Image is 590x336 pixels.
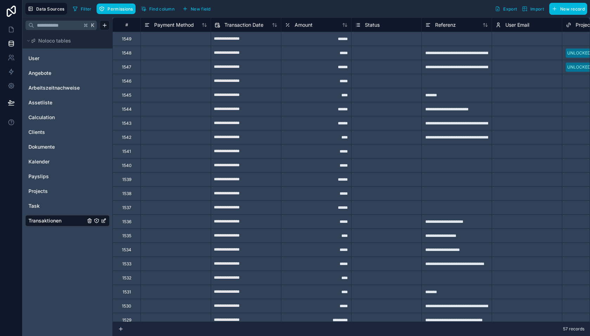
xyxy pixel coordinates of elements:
[28,84,85,91] a: Arbeitszeitnachweise
[122,106,132,112] div: 1544
[36,6,65,12] span: Data Sources
[118,22,135,27] div: #
[28,114,55,121] span: Calculation
[28,202,85,209] a: Task
[28,55,39,62] span: User
[25,215,110,226] div: Transaktionen
[28,217,85,224] a: Transaktionen
[97,4,138,14] a: Permissions
[90,23,95,28] span: K
[560,6,585,12] span: New record
[25,112,110,123] div: Calculation
[81,6,92,12] span: Filter
[122,261,131,267] div: 1533
[28,158,85,165] a: Kalender
[122,78,131,84] div: 1546
[154,21,194,28] span: Payment Method
[28,70,51,77] span: Angebote
[122,92,131,98] div: 1545
[28,143,55,150] span: Dokumente
[122,163,132,168] div: 1540
[122,191,131,196] div: 1538
[28,173,85,180] a: Payslips
[28,217,61,224] span: Transaktionen
[25,36,105,46] button: Noloco tables
[295,21,313,28] span: Amount
[505,21,529,28] span: User Email
[503,6,517,12] span: Export
[28,173,49,180] span: Payslips
[122,135,131,140] div: 1542
[25,53,110,64] div: User
[180,4,213,14] button: New field
[28,188,85,195] a: Projects
[25,82,110,93] div: Arbeitszeitnachweise
[25,97,110,108] div: Assetliste
[38,37,71,44] span: Noloco tables
[25,141,110,153] div: Dokumente
[28,158,50,165] span: Kalender
[28,114,85,121] a: Calculation
[25,156,110,167] div: Kalender
[492,3,519,15] button: Export
[25,171,110,182] div: Payslips
[122,303,131,309] div: 1530
[70,4,94,14] button: Filter
[28,129,45,136] span: Clients
[549,3,587,15] button: New record
[546,3,587,15] a: New record
[149,6,175,12] span: Find column
[25,3,67,15] button: Data Sources
[28,99,52,106] span: Assetliste
[138,4,177,14] button: Find column
[107,6,133,12] span: Permissions
[28,70,85,77] a: Angebote
[519,3,546,15] button: Import
[122,149,131,154] div: 1541
[122,121,131,126] div: 1543
[122,233,131,239] div: 1535
[28,99,85,106] a: Assetliste
[122,205,131,211] div: 1537
[25,127,110,138] div: Clients
[123,289,131,295] div: 1531
[122,275,131,281] div: 1532
[530,6,544,12] span: Import
[28,188,48,195] span: Projects
[97,4,135,14] button: Permissions
[28,84,80,91] span: Arbeitszeitnachweise
[435,21,456,28] span: Referenz
[122,177,131,182] div: 1539
[191,6,211,12] span: New field
[122,317,131,323] div: 1529
[28,202,40,209] span: Task
[122,219,131,225] div: 1536
[122,36,131,42] div: 1549
[122,50,131,56] div: 1548
[25,67,110,79] div: Angebote
[122,247,131,253] div: 1534
[563,326,584,332] span: 57 records
[28,143,85,150] a: Dokumente
[28,55,85,62] a: User
[122,64,131,70] div: 1547
[224,21,263,28] span: Transaction Date
[25,200,110,212] div: Task
[25,186,110,197] div: Projects
[365,21,380,28] span: Status
[28,129,85,136] a: Clients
